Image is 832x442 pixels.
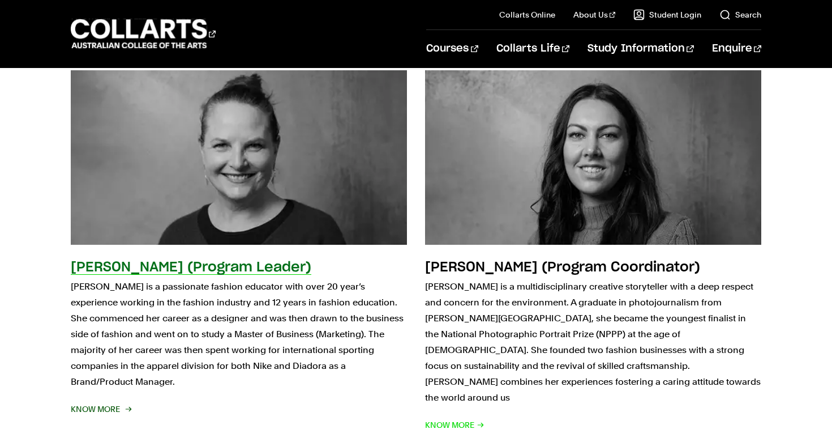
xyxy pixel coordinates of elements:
a: Courses [426,30,478,67]
a: Enquire [712,30,761,67]
p: [PERSON_NAME] is a multidisciplinary creative storyteller with a deep respect and concern for the... [425,279,761,406]
h2: [PERSON_NAME] (Program Leader) [71,261,311,274]
a: Study Information [587,30,694,67]
a: Search [719,9,761,20]
span: Know More [71,401,130,417]
div: Go to homepage [71,18,216,50]
a: Collarts Life [496,30,569,67]
a: [PERSON_NAME] (Program Leader) [PERSON_NAME] is a passionate fashion educator with over 20 year’s... [71,70,407,433]
a: Student Login [633,9,701,20]
span: Know More [425,417,484,433]
h2: [PERSON_NAME] (Program Coordinator) [425,261,700,274]
p: [PERSON_NAME] is a passionate fashion educator with over 20 year’s experience working in the fash... [71,279,407,390]
a: [PERSON_NAME] (Program Coordinator) [PERSON_NAME] is a multidisciplinary creative storyteller wit... [425,70,761,433]
a: Collarts Online [499,9,555,20]
a: About Us [573,9,615,20]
